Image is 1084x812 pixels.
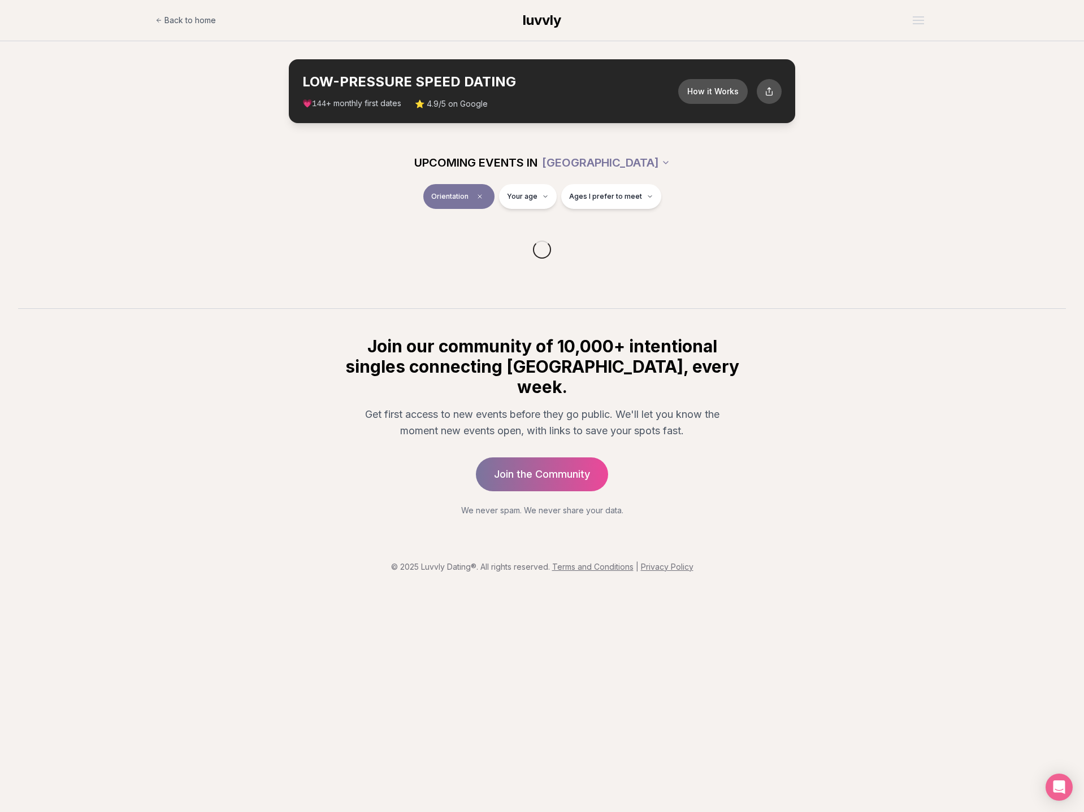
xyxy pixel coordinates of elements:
button: How it Works [678,79,748,104]
a: luvvly [523,11,561,29]
span: Clear event type filter [473,190,487,203]
button: Your age [499,184,557,209]
button: [GEOGRAPHIC_DATA] [542,150,670,175]
span: Ages I prefer to meet [569,192,642,201]
p: We never spam. We never share your data. [343,505,741,516]
div: Open Intercom Messenger [1046,774,1073,801]
button: OrientationClear event type filter [423,184,495,209]
span: 144 [312,99,326,108]
a: Join the Community [476,457,608,491]
span: UPCOMING EVENTS IN [414,155,537,171]
span: | [636,562,639,571]
button: Ages I prefer to meet [561,184,661,209]
h2: LOW-PRESSURE SPEED DATING [302,73,678,91]
a: Back to home [155,9,216,32]
p: Get first access to new events before they go public. We'll let you know the moment new events op... [352,406,732,439]
h2: Join our community of 10,000+ intentional singles connecting [GEOGRAPHIC_DATA], every week. [343,336,741,397]
button: Open menu [908,12,929,29]
a: Terms and Conditions [552,562,634,571]
span: luvvly [523,12,561,28]
span: Back to home [164,15,216,26]
span: ⭐ 4.9/5 on Google [415,98,488,110]
span: 💗 + monthly first dates [302,98,401,110]
p: © 2025 Luvvly Dating®. All rights reserved. [9,561,1075,573]
a: Privacy Policy [641,562,693,571]
span: Orientation [431,192,469,201]
span: Your age [507,192,537,201]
